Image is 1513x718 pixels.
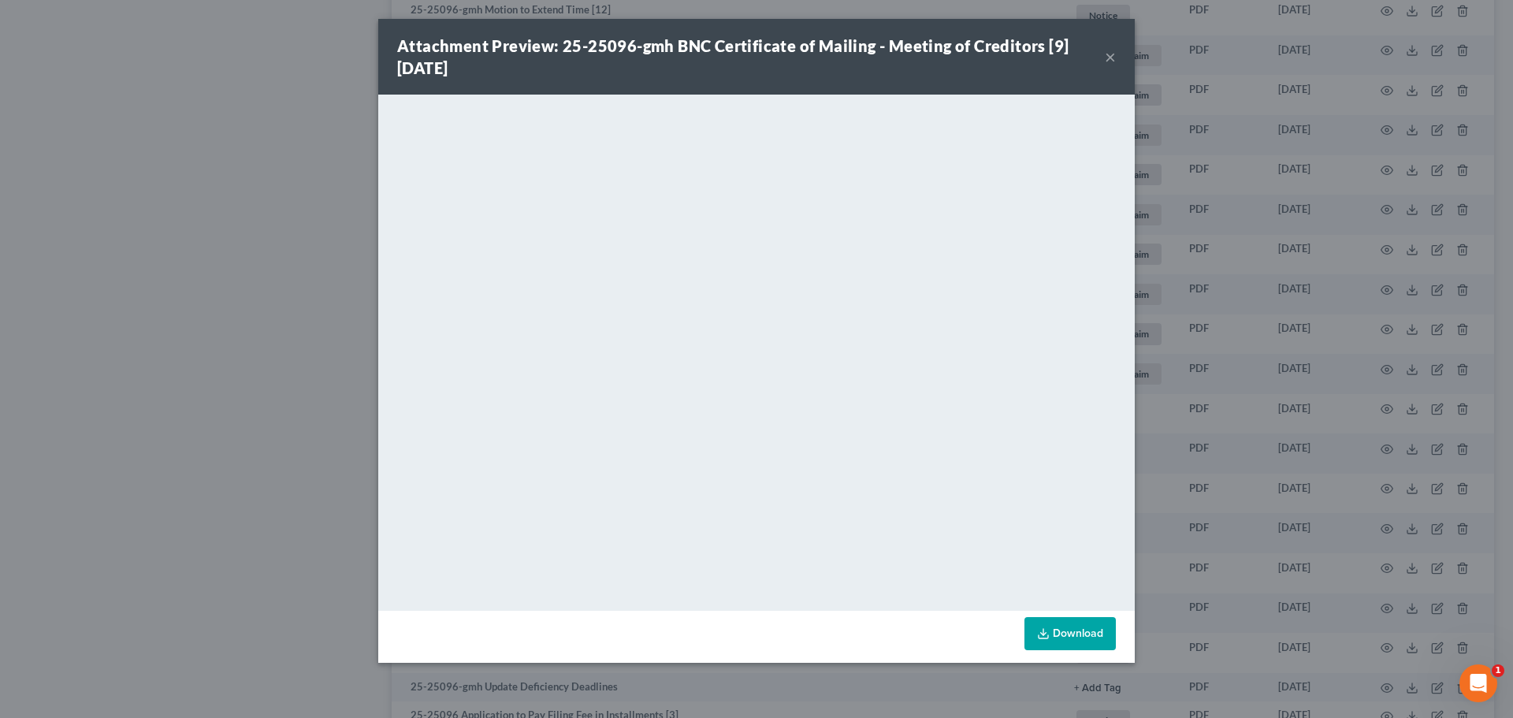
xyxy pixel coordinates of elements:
a: Download [1024,617,1116,650]
strong: Attachment Preview: 25-25096-gmh BNC Certificate of Mailing - Meeting of Creditors [9] [DATE] [397,36,1069,77]
button: × [1105,47,1116,66]
span: 1 [1492,664,1504,677]
iframe: <object ng-attr-data='[URL][DOMAIN_NAME]' type='application/pdf' width='100%' height='650px'></ob... [378,95,1135,607]
iframe: Intercom live chat [1459,664,1497,702]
